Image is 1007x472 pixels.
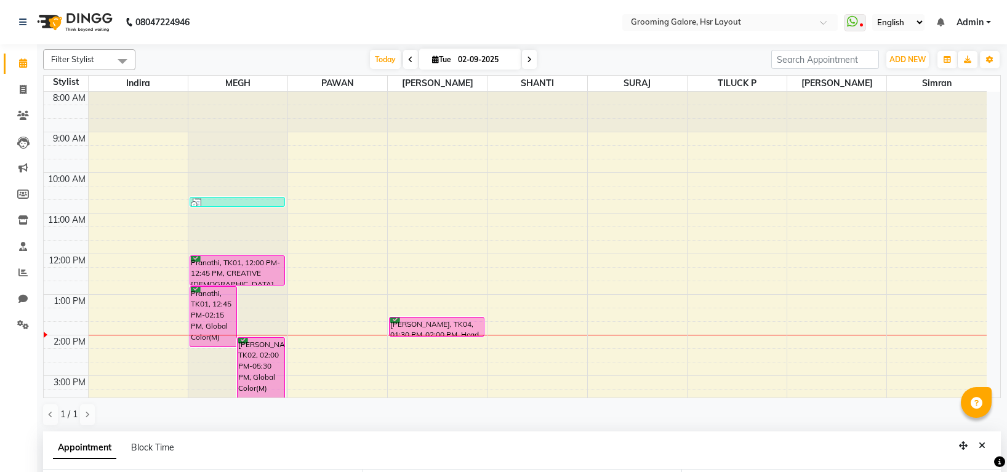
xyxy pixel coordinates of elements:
span: [PERSON_NAME] [388,76,487,91]
span: 1 / 1 [60,408,78,421]
div: [PERSON_NAME], TK04, 01:30 PM-02:00 PM, Head Massage (MEN) [390,318,484,336]
button: ADD NEW [886,51,929,68]
span: SHANTI [487,76,587,91]
span: Today [370,50,401,69]
div: 11:00 AM [46,214,88,226]
div: Pranathi, TK01, 12:45 PM-02:15 PM, Global Color(M) [190,287,237,346]
b: 08047224946 [135,5,190,39]
span: Indira [89,76,188,91]
span: Simran [887,76,987,91]
span: [PERSON_NAME] [787,76,886,91]
span: Tue [429,55,454,64]
span: Appointment [53,437,116,459]
img: logo [31,5,116,39]
span: Filter Stylist [51,54,94,64]
div: 10:00 AM [46,173,88,186]
div: 12:00 PM [46,254,88,267]
div: 2:00 PM [51,335,88,348]
span: TILUCK P [688,76,787,91]
span: Block Time [131,442,174,453]
div: 1:00 PM [51,295,88,308]
input: Search Appointment [771,50,879,69]
span: Admin [957,16,984,29]
button: Close [973,436,991,455]
span: SURAJ [588,76,687,91]
span: PAWAN [288,76,387,91]
div: Pranathi, TK01, 12:00 PM-12:45 PM, CREATIVE [DEMOGRAPHIC_DATA] HAIRCUT [190,256,284,285]
div: 3:00 PM [51,376,88,389]
span: MEGH [188,76,287,91]
div: Stylist [44,76,88,89]
input: 2025-09-02 [454,50,516,69]
div: 9:00 AM [50,132,88,145]
span: ADD NEW [889,55,926,64]
div: [PERSON_NAME], TK03, 10:35 AM-10:50 AM, [PERSON_NAME] desigh(craft) [190,198,284,206]
div: 8:00 AM [50,92,88,105]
